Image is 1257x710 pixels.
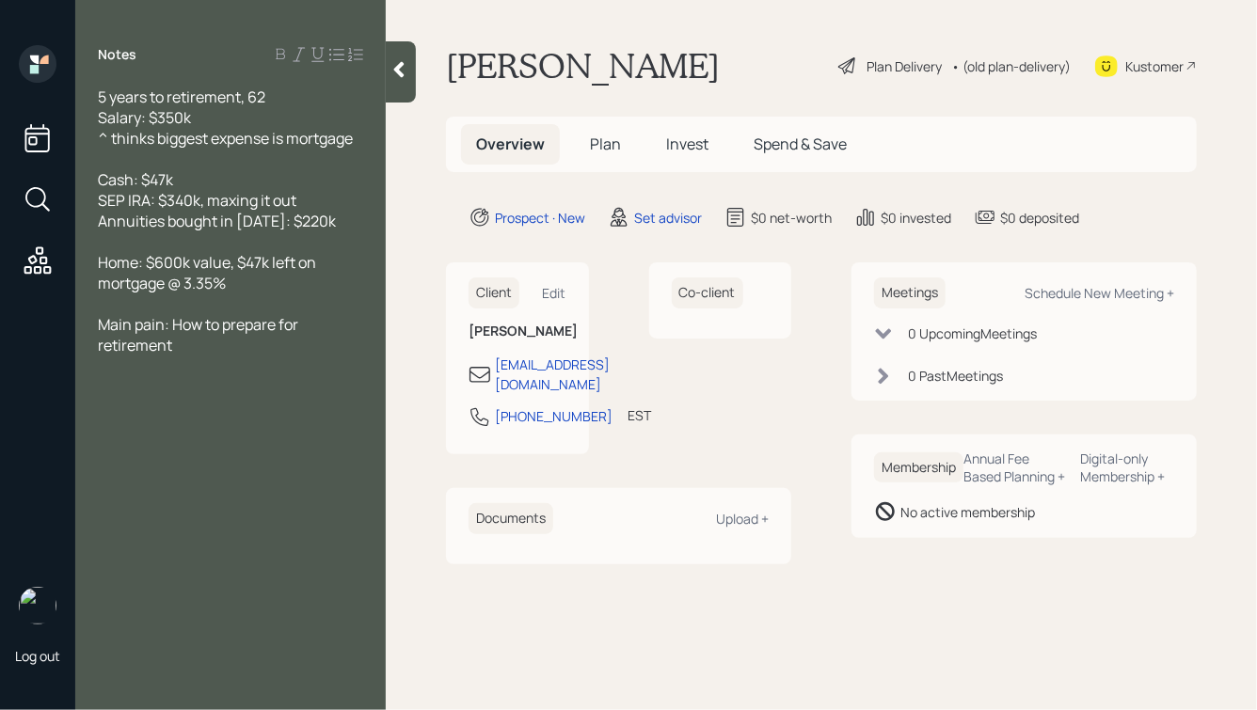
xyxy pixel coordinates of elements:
div: Digital-only Membership + [1081,450,1174,485]
label: Notes [98,45,136,64]
h6: [PERSON_NAME] [469,323,566,339]
div: Schedule New Meeting + [1025,284,1174,302]
div: Prospect · New [495,208,585,228]
div: Kustomer [1125,56,1184,76]
div: Annual Fee Based Planning + [963,450,1066,485]
div: Plan Delivery [867,56,942,76]
span: 5 years to retirement, 62 [98,87,265,107]
div: [EMAIL_ADDRESS][DOMAIN_NAME] [495,355,610,394]
h6: Membership [874,452,963,483]
div: $0 invested [881,208,951,228]
span: ^ thinks biggest expense is mortgage [98,128,353,149]
span: Annuities bought in [DATE]: $220k [98,211,336,231]
h1: [PERSON_NAME] [446,45,720,87]
div: EST [628,405,651,425]
div: 0 Upcoming Meeting s [908,323,1037,343]
span: SEP IRA: $340k, maxing it out [98,190,296,211]
span: Invest [666,134,708,154]
span: Cash: $47k [98,169,173,190]
h6: Documents [469,503,553,534]
div: Upload + [716,510,769,528]
div: $0 deposited [1000,208,1079,228]
h6: Meetings [874,277,946,308]
div: Log out [15,647,60,665]
div: Set advisor [634,208,702,228]
span: Main pain: How to prepare for retirement [98,314,301,355]
span: Plan [590,134,621,154]
div: • (old plan-delivery) [951,56,1071,76]
div: Edit [543,284,566,302]
div: No active membership [900,502,1035,522]
img: hunter_neumayer.jpg [19,587,56,624]
div: $0 net-worth [751,208,832,228]
div: [PHONE_NUMBER] [495,406,613,426]
div: 0 Past Meeting s [908,366,1003,386]
span: Home: $600k value, $47k left on mortgage @ 3.35% [98,252,319,293]
span: Overview [476,134,545,154]
span: Spend & Save [754,134,847,154]
span: Salary: $350k [98,107,191,128]
h6: Co-client [672,277,743,308]
h6: Client [469,277,519,308]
